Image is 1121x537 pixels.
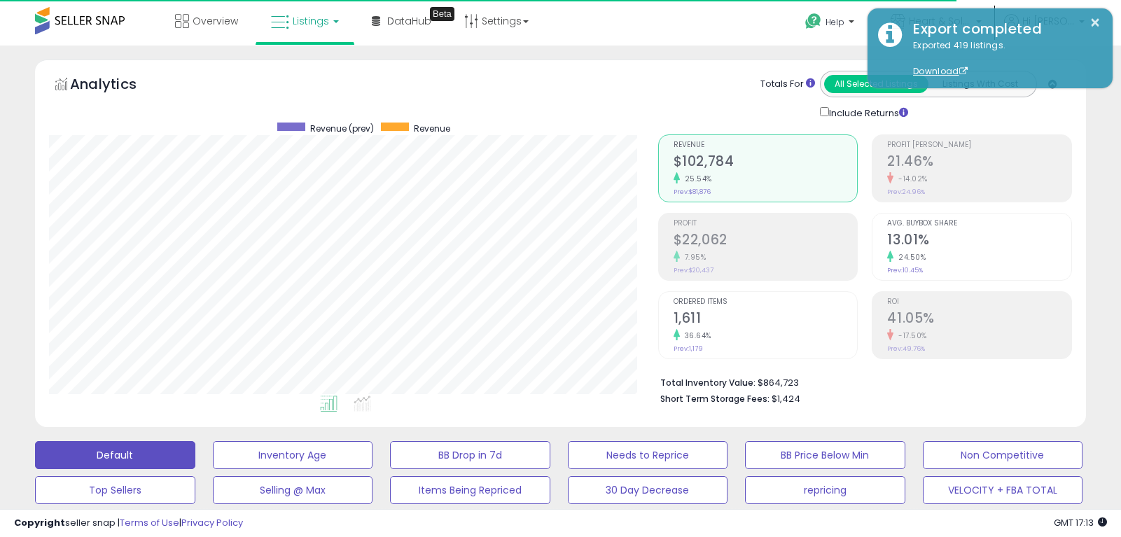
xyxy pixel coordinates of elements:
[745,476,905,504] button: repricing
[913,65,968,77] a: Download
[674,153,858,172] h2: $102,784
[903,19,1102,39] div: Export completed
[680,174,712,184] small: 25.54%
[887,141,1071,149] span: Profit [PERSON_NAME]
[903,39,1102,78] div: Exported 419 listings.
[120,516,179,529] a: Terms of Use
[1054,516,1107,529] span: 2025-10-7 17:13 GMT
[893,174,928,184] small: -14.02%
[923,476,1083,504] button: VELOCITY + FBA TOTAL
[674,141,858,149] span: Revenue
[1089,14,1101,32] button: ×
[887,220,1071,228] span: Avg. Buybox Share
[923,441,1083,469] button: Non Competitive
[35,476,195,504] button: Top Sellers
[310,123,374,134] span: Revenue (prev)
[14,516,65,529] strong: Copyright
[390,441,550,469] button: BB Drop in 7d
[387,14,431,28] span: DataHub
[893,330,927,341] small: -17.50%
[826,16,844,28] span: Help
[674,310,858,329] h2: 1,611
[213,476,373,504] button: Selling @ Max
[181,516,243,529] a: Privacy Policy
[887,232,1071,251] h2: 13.01%
[794,2,868,46] a: Help
[887,310,1071,329] h2: 41.05%
[745,441,905,469] button: BB Price Below Min
[568,476,728,504] button: 30 Day Decrease
[674,266,713,274] small: Prev: $20,437
[887,188,925,196] small: Prev: 24.96%
[887,344,925,353] small: Prev: 49.76%
[293,14,329,28] span: Listings
[568,441,728,469] button: Needs to Reprice
[674,188,711,196] small: Prev: $81,876
[805,13,822,30] i: Get Help
[772,392,800,405] span: $1,424
[809,104,925,120] div: Include Returns
[14,517,243,530] div: seller snap | |
[660,377,756,389] b: Total Inventory Value:
[674,220,858,228] span: Profit
[430,7,454,21] div: Tooltip anchor
[680,330,711,341] small: 36.64%
[660,393,770,405] b: Short Term Storage Fees:
[193,14,238,28] span: Overview
[760,78,815,91] div: Totals For
[660,373,1061,390] li: $864,723
[887,266,923,274] small: Prev: 10.45%
[35,441,195,469] button: Default
[674,344,703,353] small: Prev: 1,179
[824,75,928,93] button: All Selected Listings
[674,298,858,306] span: Ordered Items
[887,153,1071,172] h2: 21.46%
[674,232,858,251] h2: $22,062
[893,252,926,263] small: 24.50%
[680,252,706,263] small: 7.95%
[390,476,550,504] button: Items Being Repriced
[70,74,164,97] h5: Analytics
[414,123,450,134] span: Revenue
[213,441,373,469] button: Inventory Age
[887,298,1071,306] span: ROI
